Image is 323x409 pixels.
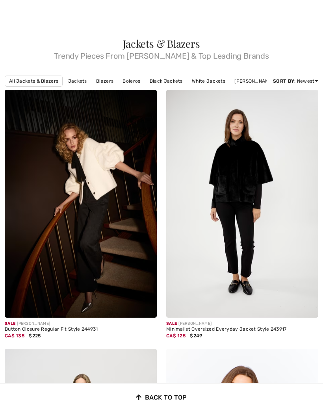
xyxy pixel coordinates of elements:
[5,321,157,327] div: [PERSON_NAME]
[273,78,318,85] div: : Newest
[92,76,117,86] a: Blazers
[166,321,177,326] span: Sale
[5,76,63,87] a: All Jackets & Blazers
[190,333,202,339] span: $249
[119,76,144,86] a: Boleros
[230,76,298,86] a: [PERSON_NAME] Jackets
[5,321,15,326] span: Sale
[5,333,24,339] span: CA$ 135
[273,78,294,84] strong: Sort By
[5,327,157,332] div: Button Closure Regular Fit Style 244931
[166,327,318,332] div: Minimalist Oversized Everyday Jacket Style 243917
[166,90,318,318] img: Minimalist Oversized Everyday Jacket Style 243917. Black
[29,333,41,339] span: $225
[5,90,157,318] img: Button Closure Regular Fit Style 244931. Vanilla 30
[166,333,186,339] span: CA$ 125
[123,37,200,50] span: Jackets & Blazers
[188,76,229,86] a: White Jackets
[64,76,91,86] a: Jackets
[5,49,318,60] span: Trendy Pieces From [PERSON_NAME] & Top Leading Brands
[146,76,187,86] a: Black Jackets
[166,321,318,327] div: [PERSON_NAME]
